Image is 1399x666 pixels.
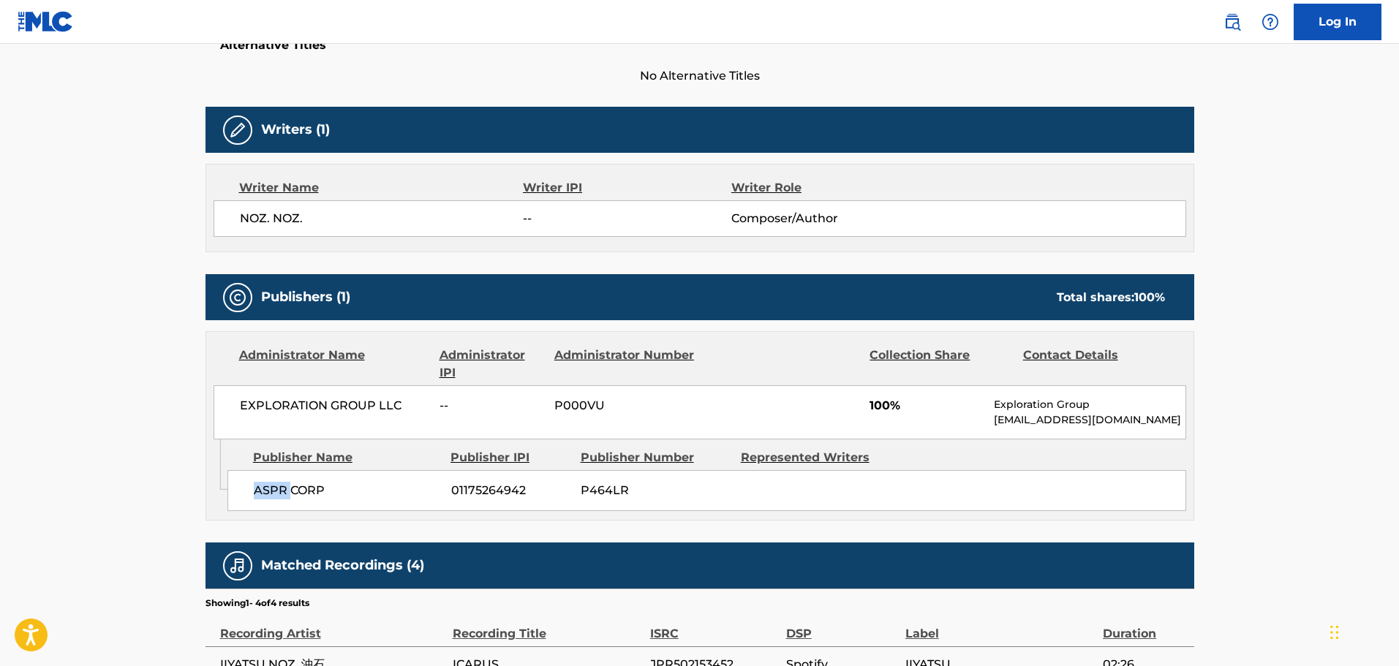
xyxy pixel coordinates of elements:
[220,38,1180,53] h5: Alternative Titles
[1223,13,1241,31] img: search
[440,397,543,415] span: --
[1023,347,1165,382] div: Contact Details
[254,482,440,499] span: ASPR CORP
[581,449,730,466] div: Publisher Number
[220,610,445,643] div: Recording Artist
[261,121,330,138] h5: Writers (1)
[239,179,524,197] div: Writer Name
[205,67,1194,85] span: No Alternative Titles
[229,557,246,575] img: Matched Recordings
[239,347,429,382] div: Administrator Name
[523,210,731,227] span: --
[523,179,731,197] div: Writer IPI
[786,610,898,643] div: DSP
[261,289,350,306] h5: Publishers (1)
[450,449,570,466] div: Publisher IPI
[1256,7,1285,37] div: Help
[554,397,696,415] span: P000VU
[731,210,921,227] span: Composer/Author
[240,397,429,415] span: EXPLORATION GROUP LLC
[253,449,440,466] div: Publisher Name
[229,289,246,306] img: Publishers
[741,449,890,466] div: Represented Writers
[731,179,921,197] div: Writer Role
[261,557,424,574] h5: Matched Recordings (4)
[229,121,246,139] img: Writers
[554,347,696,382] div: Administrator Number
[451,482,570,499] span: 01175264942
[994,397,1185,412] p: Exploration Group
[1330,610,1339,654] div: Drag
[18,11,74,32] img: MLC Logo
[905,610,1096,643] div: Label
[1326,596,1399,666] iframe: Chat Widget
[870,347,1011,382] div: Collection Share
[994,412,1185,428] p: [EMAIL_ADDRESS][DOMAIN_NAME]
[870,397,983,415] span: 100%
[1218,7,1247,37] a: Public Search
[650,610,779,643] div: ISRC
[440,347,543,382] div: Administrator IPI
[1262,13,1279,31] img: help
[205,597,309,610] p: Showing 1 - 4 of 4 results
[1294,4,1381,40] a: Log In
[1134,290,1165,304] span: 100 %
[453,610,643,643] div: Recording Title
[1103,610,1186,643] div: Duration
[240,210,524,227] span: NOZ. NOZ.
[581,482,730,499] span: P464LR
[1057,289,1165,306] div: Total shares:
